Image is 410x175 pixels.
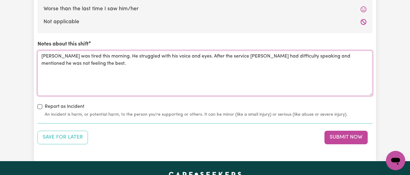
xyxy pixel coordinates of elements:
[386,151,405,170] iframe: Button to launch messaging window
[324,131,368,144] button: Submit your job report
[45,103,84,110] label: Report as Incident
[44,5,366,13] label: Worse than the last time I saw him/her
[38,51,372,96] textarea: [PERSON_NAME] was tired this morning. He struggled with his voice and eyes. After the service [PE...
[45,111,372,118] small: An incident is harm, or potential harm, to the person you're supporting or others. It can be mino...
[38,131,88,144] button: Save your job report
[44,18,366,26] label: Not applicable
[38,40,89,48] label: Notes about this shift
